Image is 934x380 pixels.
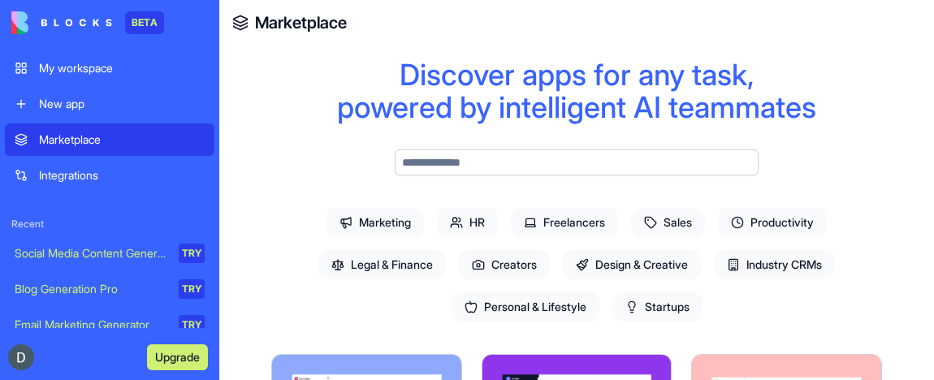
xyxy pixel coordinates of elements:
span: Creators [459,250,550,279]
a: Integrations [5,159,214,192]
div: TRY [179,315,205,335]
img: logo [11,11,112,34]
div: Marketplace [39,132,205,148]
span: Personal & Lifestyle [452,292,599,322]
button: Upgrade [147,344,208,370]
div: BETA [125,11,164,34]
div: New app [39,96,205,112]
a: Blog Generation ProTRY [5,273,214,305]
span: Productivity [718,208,827,237]
span: Startups [612,292,703,322]
a: New app [5,88,214,120]
a: Email Marketing GeneratorTRY [5,309,214,341]
a: Upgrade [147,348,208,365]
span: Recent [5,218,214,231]
div: TRY [179,279,205,299]
a: Social Media Content GeneratorTRY [5,237,214,270]
img: ACg8ocKyXAaVm-6qdn0h82Hgk4-TgQCIbc2HQNkGEL7SNNvGNRISBA=s96-c [8,344,34,370]
span: Industry CRMs [714,250,835,279]
a: BETA [11,11,164,34]
div: Social Media Content Generator [15,245,167,261]
div: Email Marketing Generator [15,317,167,333]
div: Integrations [39,167,205,184]
span: Marketing [326,208,424,237]
span: HR [437,208,498,237]
span: Design & Creative [563,250,701,279]
span: Legal & Finance [318,250,446,279]
a: Marketplace [255,11,347,34]
a: My workspace [5,52,214,84]
div: Blog Generation Pro [15,281,167,297]
span: Sales [631,208,705,237]
span: Freelancers [511,208,618,237]
a: Marketplace [5,123,214,156]
div: TRY [179,244,205,263]
div: Discover apps for any task, powered by intelligent AI teammates [271,58,882,123]
div: My workspace [39,60,205,76]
